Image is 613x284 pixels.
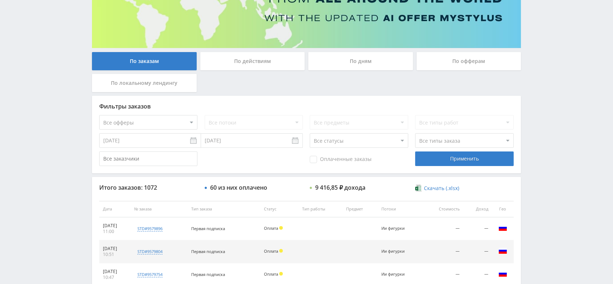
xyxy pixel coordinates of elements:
td: — [463,217,492,240]
td: — [422,240,463,263]
span: Первая подписка [191,272,225,277]
span: Оплаченные заказы [310,156,372,163]
div: Ии фигурки [381,272,414,277]
td: — [463,240,492,263]
div: По локальному лендингу [92,74,197,92]
th: Тип работы [299,201,342,217]
div: 10:47 [103,275,127,280]
span: Первая подписка [191,226,225,231]
span: Холд [279,226,283,230]
div: 11:00 [103,229,127,234]
img: rus.png [498,269,507,278]
div: 9 416,85 ₽ дохода [315,184,365,191]
div: 10:51 [103,252,127,257]
div: [DATE] [103,223,127,229]
span: Холд [279,249,283,253]
span: Первая подписка [191,249,225,254]
th: Предмет [342,201,377,217]
th: Статус [260,201,299,217]
img: rus.png [498,224,507,232]
td: — [422,217,463,240]
span: Холд [279,272,283,276]
th: Тип заказа [188,201,260,217]
div: [DATE] [103,269,127,275]
div: std#9579896 [137,226,163,232]
th: № заказа [131,201,187,217]
span: Скачать (.xlsx) [424,185,459,191]
div: Применить [415,151,513,166]
div: По дням [308,52,413,70]
div: [DATE] [103,246,127,252]
div: Фильтры заказов [99,103,514,110]
div: Ии фигурки [381,249,414,254]
div: По действиям [200,52,305,70]
span: Оплата [264,248,278,254]
a: Скачать (.xlsx) [415,185,459,192]
div: Ии фигурки [381,226,414,231]
span: Оплата [264,271,278,277]
th: Доход [463,201,492,217]
div: Итого заказов: 1072 [99,184,197,191]
span: Оплата [264,225,278,231]
div: std#9579804 [137,249,163,255]
img: xlsx [415,184,421,192]
div: std#9579754 [137,272,163,277]
th: Дата [99,201,131,217]
img: rus.png [498,246,507,255]
div: По офферам [417,52,521,70]
th: Стоимость [422,201,463,217]
div: По заказам [92,52,197,70]
th: Гео [492,201,514,217]
input: Все заказчики [99,151,197,166]
div: 60 из них оплачено [210,184,267,191]
th: Потоки [378,201,422,217]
